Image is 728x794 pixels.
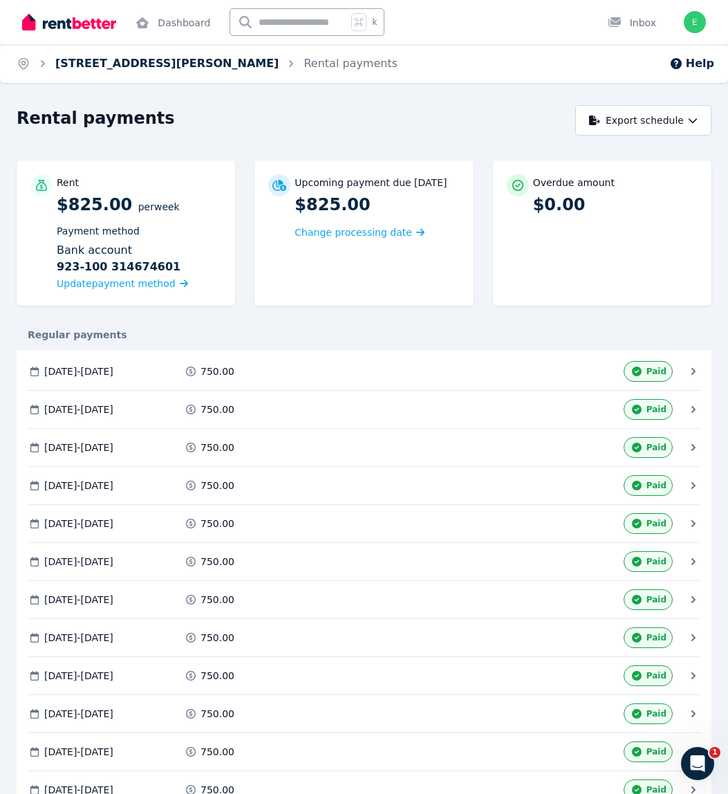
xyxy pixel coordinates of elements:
span: [DATE] - [DATE] [44,707,113,721]
span: 750.00 [200,669,234,683]
div: Regular payments [17,328,711,342]
span: 1 [709,747,720,758]
span: Paid [646,442,666,453]
span: Paid [646,556,666,567]
span: 750.00 [200,745,234,759]
button: Export schedule [575,105,711,136]
span: Update payment method [57,278,176,289]
span: [DATE] - [DATE] [44,669,113,683]
p: Rent [57,176,79,190]
p: Upcoming payment due [DATE] [295,176,447,190]
p: $825.00 [57,194,221,292]
p: $0.00 [533,194,698,216]
span: k [372,17,377,28]
span: Paid [646,480,666,491]
p: Payment method [57,224,221,238]
span: [DATE] - [DATE] [44,631,113,645]
p: $825.00 [295,194,459,216]
div: Inbox [608,16,656,30]
span: [DATE] - [DATE] [44,364,113,378]
span: [DATE] - [DATE] [44,555,113,569]
p: Overdue amount [533,176,615,190]
span: 750.00 [200,631,234,645]
span: [DATE] - [DATE] [44,745,113,759]
button: Help [669,55,714,72]
span: Paid [646,366,666,377]
img: Ella Jackman [684,11,706,33]
span: [DATE] - [DATE] [44,479,113,492]
img: RentBetter [22,12,116,33]
span: 750.00 [200,479,234,492]
span: 750.00 [200,517,234,530]
span: Paid [646,670,666,681]
a: [STREET_ADDRESS][PERSON_NAME] [55,57,279,70]
span: 750.00 [200,441,234,454]
span: [DATE] - [DATE] [44,593,113,607]
span: 750.00 [200,593,234,607]
a: Rental payments [304,57,398,70]
span: Paid [646,594,666,605]
div: Bank account [57,242,221,275]
span: Paid [646,746,666,757]
span: 750.00 [200,403,234,416]
span: [DATE] - [DATE] [44,517,113,530]
span: Change processing date [295,225,412,239]
span: Paid [646,708,666,719]
span: 750.00 [200,364,234,378]
span: [DATE] - [DATE] [44,441,113,454]
a: Change processing date [295,225,424,239]
h1: Rental payments [17,107,175,129]
b: 923-100 314674601 [57,259,180,275]
span: 750.00 [200,707,234,721]
span: 750.00 [200,555,234,569]
iframe: Intercom live chat [681,747,714,780]
span: Paid [646,632,666,643]
span: [DATE] - [DATE] [44,403,113,416]
span: Paid [646,404,666,415]
span: per Week [138,201,180,212]
span: Paid [646,518,666,529]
